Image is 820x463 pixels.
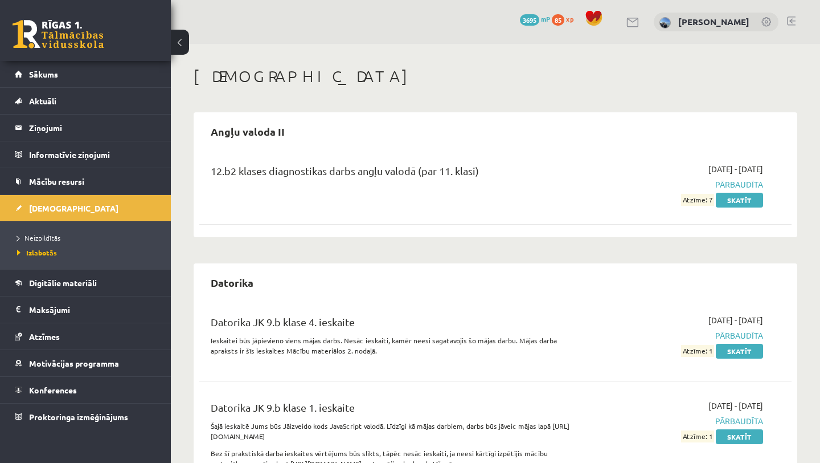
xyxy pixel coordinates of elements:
span: [DATE] - [DATE] [708,314,763,326]
span: Motivācijas programma [29,358,119,368]
a: Skatīt [716,429,763,444]
span: Neizpildītās [17,233,60,242]
span: Konferences [29,385,77,395]
span: 3695 [520,14,539,26]
a: Mācību resursi [15,168,157,194]
a: Atzīmes [15,323,157,350]
h2: Datorika [199,269,265,296]
div: 12.b2 klases diagnostikas darbs angļu valodā (par 11. klasi) [211,163,573,184]
a: [PERSON_NAME] [678,16,749,27]
span: Aktuāli [29,96,56,106]
legend: Ziņojumi [29,115,157,141]
a: Skatīt [716,193,763,208]
a: Sākums [15,61,157,87]
a: Maksājumi [15,297,157,323]
span: Digitālie materiāli [29,278,97,288]
legend: Maksājumi [29,297,157,323]
a: Skatīt [716,344,763,359]
a: Digitālie materiāli [15,270,157,296]
span: Pārbaudīta [591,330,763,342]
div: Datorika JK 9.b klase 4. ieskaite [211,314,573,335]
h1: [DEMOGRAPHIC_DATA] [194,67,797,86]
a: Informatīvie ziņojumi [15,141,157,168]
a: [DEMOGRAPHIC_DATA] [15,195,157,221]
span: Atzīme: 1 [681,345,714,357]
img: Viktorija Ogreniča [659,17,671,29]
a: 3695 mP [520,14,550,23]
span: Proktoringa izmēģinājums [29,412,128,422]
span: Izlabotās [17,248,57,257]
span: Pārbaudīta [591,415,763,427]
h2: Angļu valoda II [199,118,296,145]
span: Mācību resursi [29,176,84,186]
legend: Informatīvie ziņojumi [29,141,157,168]
a: Neizpildītās [17,233,159,243]
span: [DEMOGRAPHIC_DATA] [29,203,118,213]
span: xp [566,14,573,23]
a: Izlabotās [17,247,159,258]
a: Konferences [15,377,157,403]
a: 85 xp [552,14,579,23]
a: Ziņojumi [15,115,157,141]
span: Atzīme: 1 [681,430,714,442]
span: Atzīme: 7 [681,194,714,206]
span: Atzīmes [29,331,60,342]
span: Pārbaudīta [591,178,763,190]
a: Proktoringa izmēģinājums [15,404,157,430]
span: 85 [552,14,564,26]
div: Datorika JK 9.b klase 1. ieskaite [211,400,573,421]
a: Aktuāli [15,88,157,114]
a: Rīgas 1. Tālmācības vidusskola [13,20,104,48]
span: Sākums [29,69,58,79]
span: [DATE] - [DATE] [708,163,763,175]
p: Šajā ieskaitē Jums būs Jāizveido kods JavaScript valodā. Līdzīgi kā mājas darbiem, darbs būs jāve... [211,421,573,441]
p: Ieskaitei būs jāpievieno viens mājas darbs. Nesāc ieskaiti, kamēr neesi sagatavojis šo mājas darb... [211,335,573,356]
span: mP [541,14,550,23]
a: Motivācijas programma [15,350,157,376]
span: [DATE] - [DATE] [708,400,763,412]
